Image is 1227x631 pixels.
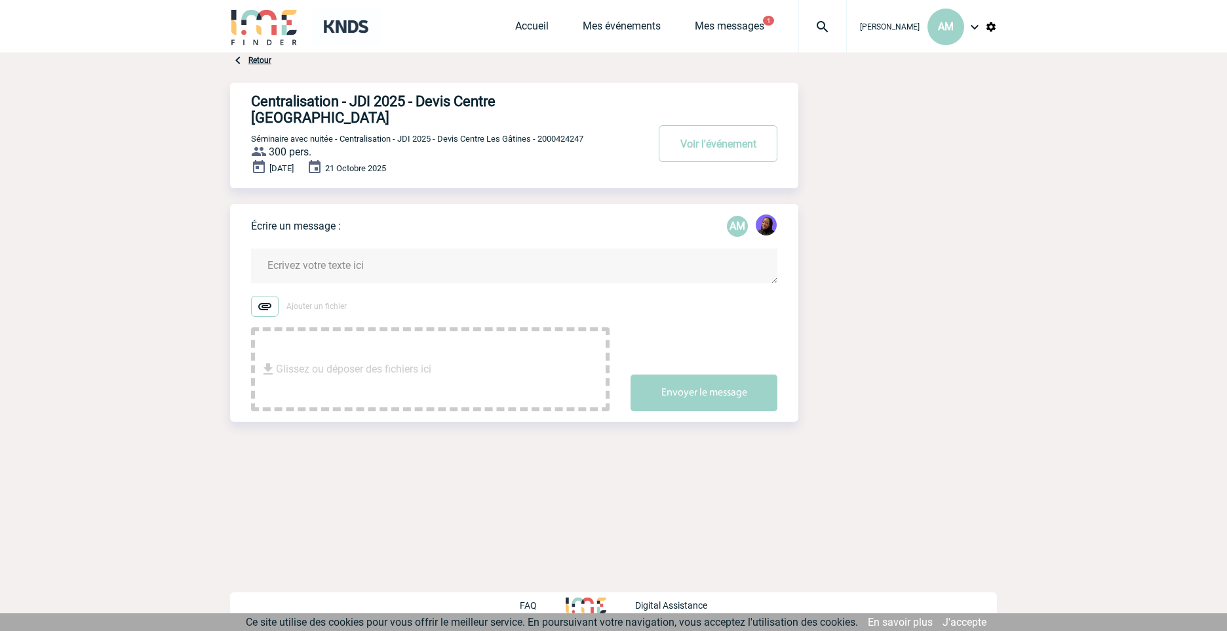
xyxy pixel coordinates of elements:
[756,214,777,235] img: 131349-0.png
[938,20,954,33] span: AM
[260,361,276,377] img: file_download.svg
[860,22,920,31] span: [PERSON_NAME]
[286,302,347,311] span: Ajouter un fichier
[943,616,986,628] a: J'accepte
[251,134,583,144] span: Séminaire avec nuitée - Centralisation - JDI 2025 - Devis Centre Les Gâtines - 2000424247
[520,600,537,611] p: FAQ
[727,216,748,237] p: AM
[631,375,777,411] button: Envoyer le message
[756,214,777,238] div: Tabaski THIAM
[246,616,858,628] span: Ce site utilise des cookies pour vous offrir le meilleur service. En poursuivant votre navigation...
[251,93,608,126] h4: Centralisation - JDI 2025 - Devis Centre [GEOGRAPHIC_DATA]
[695,20,764,38] a: Mes messages
[727,216,748,237] div: Aurélie MORO
[269,146,311,158] span: 300 pers.
[659,125,777,162] button: Voir l'événement
[251,220,341,232] p: Écrire un message :
[583,20,661,38] a: Mes événements
[763,16,774,26] button: 1
[515,20,549,38] a: Accueil
[248,56,271,65] a: Retour
[276,336,431,402] span: Glissez ou déposer des fichiers ici
[868,616,933,628] a: En savoir plus
[635,600,707,611] p: Digital Assistance
[325,163,386,173] span: 21 Octobre 2025
[230,8,298,45] img: IME-Finder
[566,598,606,613] img: http://www.idealmeetingsevents.fr/
[269,163,294,173] span: [DATE]
[520,598,566,611] a: FAQ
